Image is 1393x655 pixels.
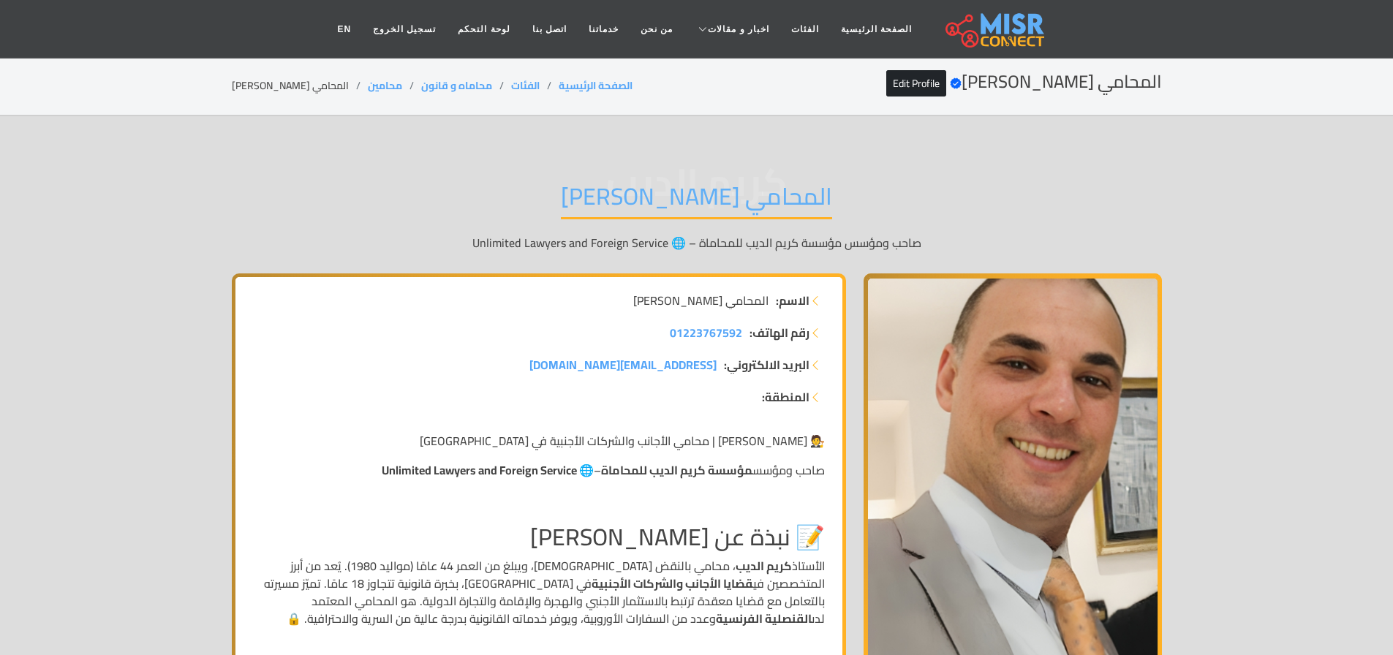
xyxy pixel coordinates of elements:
strong: القنصلية الفرنسية [716,607,812,629]
span: 01223767592 [670,322,742,344]
strong: المنطقة: [762,388,809,406]
span: [EMAIL_ADDRESS][DOMAIN_NAME] [529,354,717,376]
a: EN [326,15,362,43]
a: لوحة التحكم [447,15,521,43]
h2: 📝 نبذة عن [PERSON_NAME] [253,523,825,550]
h1: المحامي [PERSON_NAME] [561,182,832,219]
strong: 🌐 Unlimited Lawyers and Foreign Service [382,459,594,481]
span: المحامي [PERSON_NAME] [633,292,769,309]
a: اخبار و مقالات [684,15,780,43]
a: الصفحة الرئيسية [559,76,633,95]
a: اتصل بنا [521,15,578,43]
p: 🧑‍⚖️ [PERSON_NAME] | محامي الأجانب والشركات الأجنبية في [GEOGRAPHIC_DATA] [253,432,825,450]
strong: رقم الهاتف: [750,324,809,341]
a: الفئات [511,76,540,95]
strong: كريم الديب [736,555,792,577]
strong: الاسم: [776,292,809,309]
a: خدماتنا [578,15,630,43]
a: 01223767592 [670,324,742,341]
p: الأستاذ ، محامي بالنقض [DEMOGRAPHIC_DATA]، ويبلغ من العمر 44 عامًا (مواليد 1980). يُعد من أبرز ال... [253,557,825,627]
a: Edit Profile [886,70,946,96]
a: الفئات [780,15,830,43]
a: الصفحة الرئيسية [830,15,923,43]
a: محاماه و قانون [421,76,492,95]
a: من نحن [630,15,684,43]
a: [EMAIL_ADDRESS][DOMAIN_NAME] [529,356,717,374]
li: المحامي [PERSON_NAME] [232,78,368,94]
a: تسجيل الخروج [362,15,447,43]
h2: المحامي [PERSON_NAME] [886,72,1162,93]
img: main.misr_connect [945,11,1043,48]
strong: البريد الالكتروني: [724,356,809,374]
strong: قضايا الأجانب والشركات الأجنبية [592,572,753,594]
svg: Verified account [950,77,962,89]
p: صاحب ومؤسس – [253,461,825,479]
a: محامين [368,76,402,95]
p: صاحب ومؤسس مؤسسة كريم الديب للمحاماة – 🌐 Unlimited Lawyers and Foreign Service [232,234,1162,251]
strong: مؤسسة كريم الديب للمحاماة [601,459,752,481]
span: اخبار و مقالات [708,23,769,36]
